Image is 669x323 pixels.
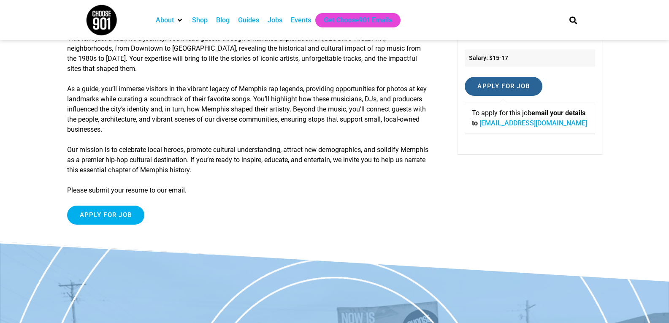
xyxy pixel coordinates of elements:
[192,15,208,25] a: Shop
[152,13,188,27] div: About
[324,15,392,25] a: Get Choose901 Emails
[67,206,145,225] input: Apply for job
[67,145,431,175] p: Our mission is to celebrate local heroes, promote cultural understanding, attract new demographic...
[268,15,282,25] a: Jobs
[156,15,174,25] a: About
[67,33,431,74] p: This isn’t just a tour; it’s a journey. You’ll lead guests through a narrated exploration of [GEO...
[238,15,259,25] a: Guides
[152,13,555,27] nav: Main nav
[67,185,431,195] p: Please submit your resume to our email.
[479,119,587,127] a: [EMAIL_ADDRESS][DOMAIN_NAME]
[472,108,588,128] p: To apply for this job
[566,13,580,27] div: Search
[216,15,230,25] a: Blog
[465,77,542,96] input: Apply for job
[67,84,431,135] p: As a guide, you’ll immerse visitors in the vibrant legacy of Memphis rap legends, providing oppor...
[465,49,595,67] li: Salary: $15-17
[291,15,311,25] a: Events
